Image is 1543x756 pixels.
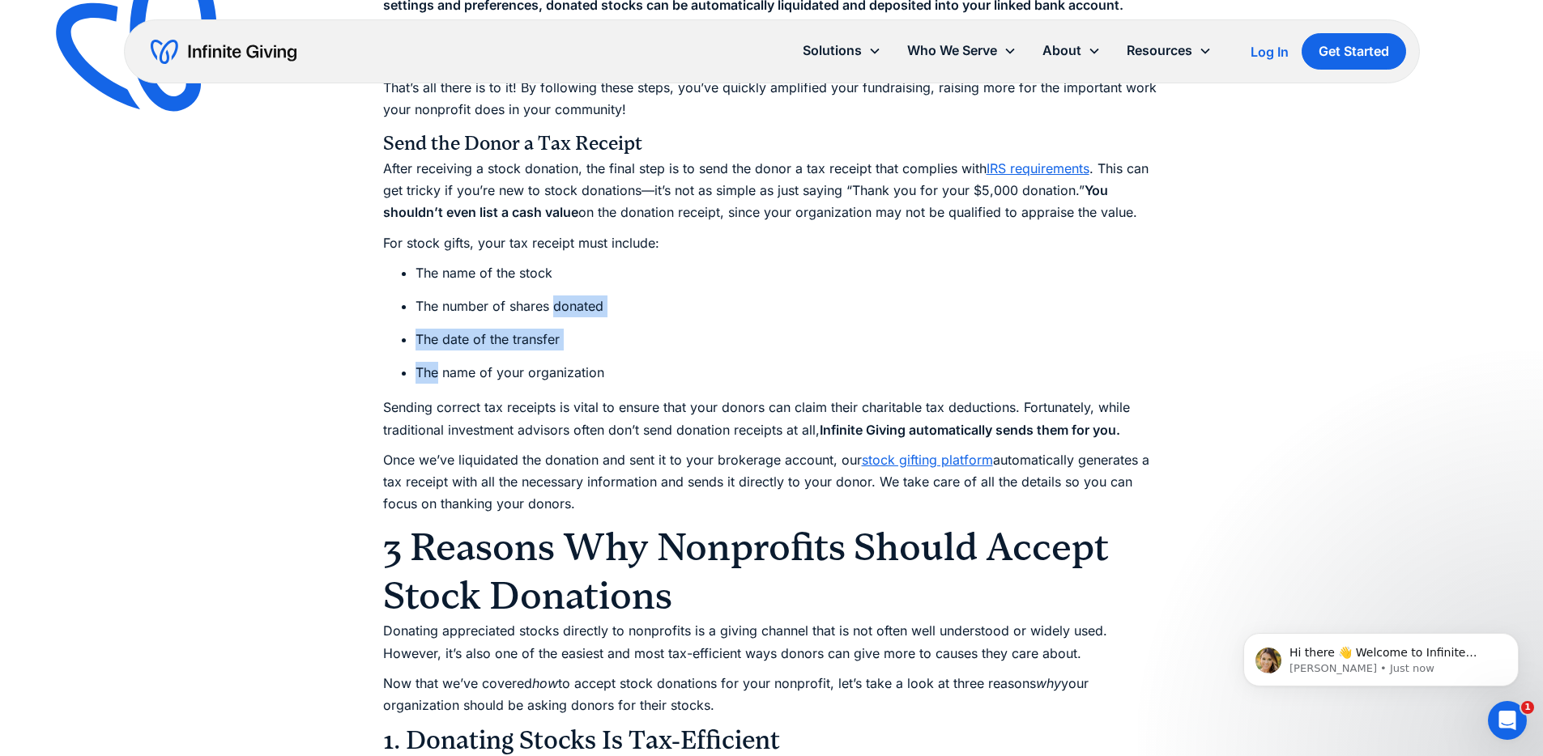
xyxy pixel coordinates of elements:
p: After receiving a stock donation, the final step is to send the donor a tax receipt that complies... [383,158,1161,224]
p: Now that we’ve covered to accept stock donations for your nonprofit, let’s take a look at three r... [383,673,1161,716]
span: 1 [1521,701,1534,714]
em: why [1036,675,1061,691]
div: About [1029,33,1114,68]
div: About [1042,40,1081,62]
p: Sending correct tax receipts is vital to ensure that your donors can claim their charitable tax d... [383,397,1161,440]
div: Who We Serve [907,40,997,62]
p: That’s all there is to it! By following these steps, you’ve quickly amplified your fundraising, r... [383,77,1161,121]
li: The name of your organization [416,362,1161,384]
p: For stock gifts, your tax receipt must include: [383,232,1161,254]
h4: Send the Donor a Tax Receipt [383,129,1161,158]
p: Once we’ve liquidated the donation and sent it to your brokerage account, our automatically gener... [383,449,1161,516]
div: Solutions [803,40,862,62]
h2: 3 Reasons Why Nonprofits Should Accept Stock Donations [383,523,1161,620]
a: stock gifting platform [862,452,993,468]
iframe: Intercom live chat [1488,701,1527,740]
a: IRS requirements [987,160,1089,176]
strong: Infinite Giving automatically sends them for you. [820,422,1120,438]
em: how [532,675,558,691]
div: Log In [1251,45,1289,58]
li: The name of the stock [416,262,1161,284]
div: Who We Serve [894,33,1029,68]
li: The date of the transfer [416,329,1161,350]
li: The number of shares donated [416,295,1161,317]
p: Donating appreciated stocks directly to nonprofits is a giving channel that is not often well und... [383,620,1161,664]
div: Resources [1127,40,1192,62]
a: Log In [1251,42,1289,62]
iframe: Intercom notifications message [1219,599,1543,712]
div: Resources [1114,33,1225,68]
a: home [151,39,296,65]
a: Get Started [1302,33,1406,70]
div: Solutions [790,33,894,68]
